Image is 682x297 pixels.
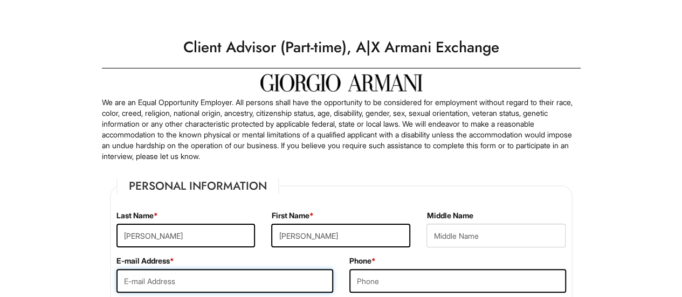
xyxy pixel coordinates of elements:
label: E-mail Address [116,255,174,266]
input: First Name [271,224,410,247]
input: E-mail Address [116,269,333,293]
label: Phone [349,255,376,266]
label: First Name [271,210,313,221]
legend: Personal Information [116,178,279,194]
label: Middle Name [426,210,473,221]
h1: Client Advisor (Part-time), A|X Armani Exchange [97,32,586,63]
p: We are an Equal Opportunity Employer. All persons shall have the opportunity to be considered for... [102,97,581,162]
input: Last Name [116,224,256,247]
label: Last Name [116,210,158,221]
img: Giorgio Armani [260,74,422,92]
input: Phone [349,269,566,293]
input: Middle Name [426,224,566,247]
